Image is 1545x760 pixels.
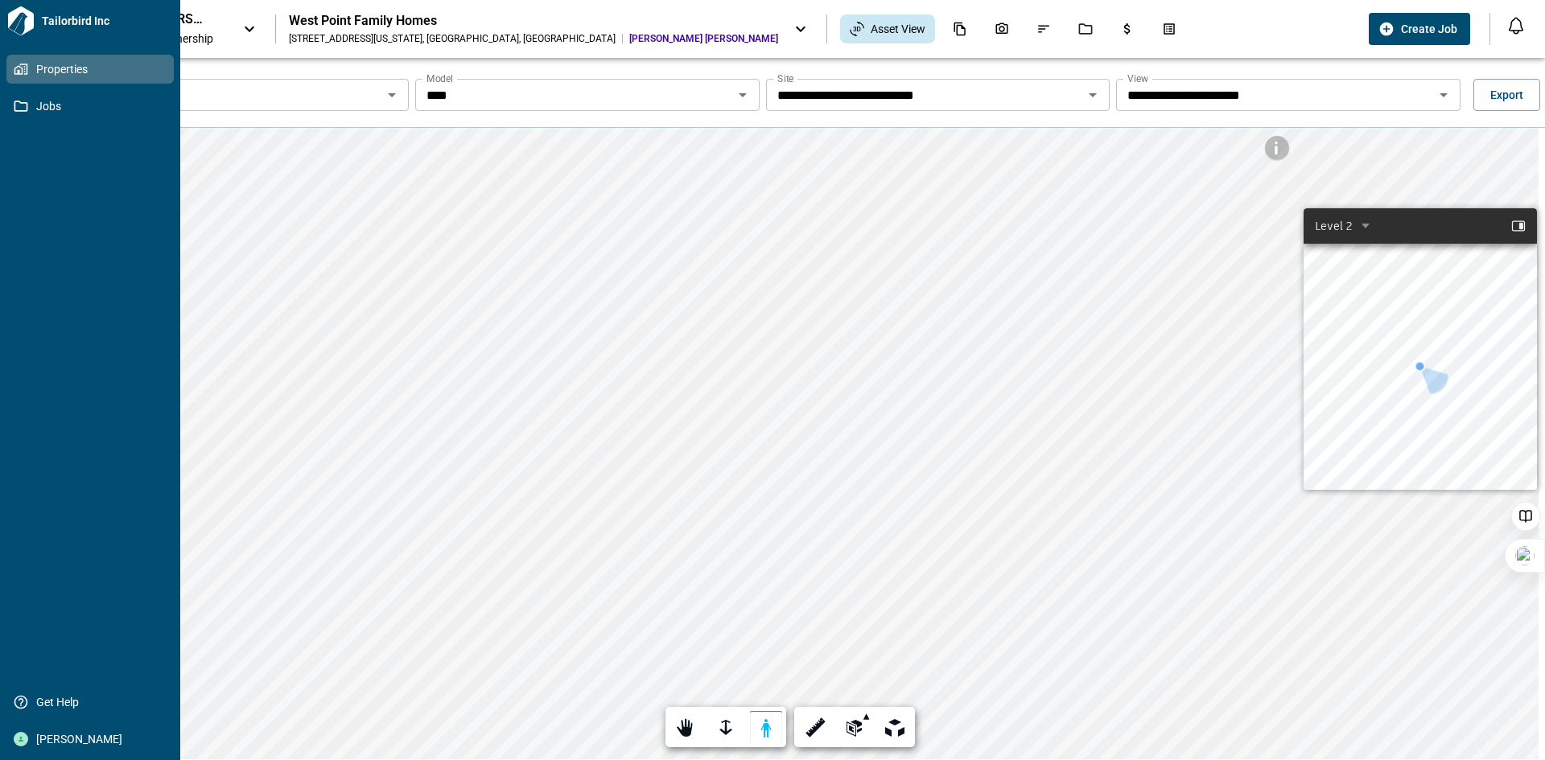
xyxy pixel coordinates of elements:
[28,694,159,710] span: Get Help
[943,15,977,43] div: Documents
[985,15,1019,43] div: Photos
[6,55,174,84] a: Properties
[289,32,616,45] div: [STREET_ADDRESS][US_STATE] , [GEOGRAPHIC_DATA] , [GEOGRAPHIC_DATA]
[840,14,935,43] div: Asset View
[28,98,159,114] span: Jobs
[1503,13,1529,39] button: Open notification feed
[731,84,754,106] button: Open
[1069,15,1102,43] div: Jobs
[35,13,174,29] span: Tailorbird Inc
[1432,84,1455,106] button: Open
[381,84,403,106] button: Open
[426,72,453,85] label: Model
[6,92,174,121] a: Jobs
[1473,79,1540,111] button: Export
[1369,13,1470,45] button: Create Job
[1401,21,1457,37] span: Create Job
[1110,15,1144,43] div: Budgets
[629,32,778,45] span: [PERSON_NAME] [PERSON_NAME]
[28,61,159,77] span: Properties
[289,13,778,29] div: West Point Family Homes
[1152,15,1186,43] div: Takeoff Center
[1081,84,1104,106] button: Open
[777,72,793,85] label: Site
[1315,218,1352,234] div: Level 2
[1490,87,1523,103] span: Export
[28,731,159,747] span: [PERSON_NAME]
[1027,15,1061,43] div: Issues & Info
[1127,72,1148,85] label: View
[871,21,925,37] span: Asset View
